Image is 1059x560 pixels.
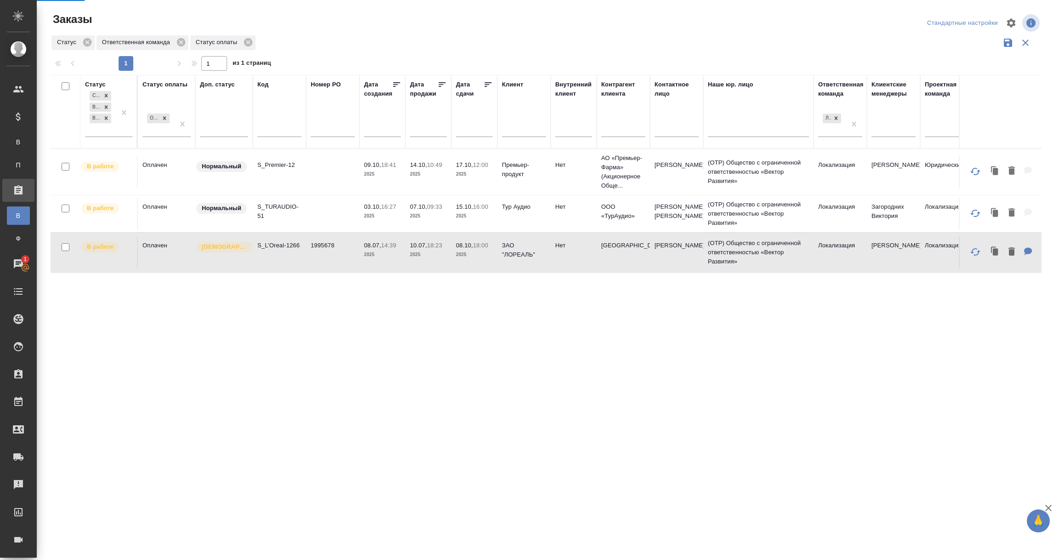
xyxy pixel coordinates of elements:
td: Локализация [814,156,867,188]
p: 2025 [456,170,493,179]
p: 2025 [410,170,447,179]
p: Нет [555,241,592,250]
p: 2025 [456,250,493,259]
div: Статус по умолчанию для стандартных заказов [195,202,248,215]
p: Нормальный [202,204,241,213]
div: Выставляет ПМ после принятия заказа от КМа [80,160,132,173]
div: Выполнен [90,103,101,112]
p: 17.10, [456,161,473,168]
td: Локализация [814,198,867,230]
p: ООО «ТурАудио» [601,202,645,221]
td: (OTP) Общество с ограниченной ответственностью «Вектор Развития» [703,195,814,232]
div: Статус по умолчанию для стандартных заказов [195,160,248,173]
button: Удалить [1004,243,1019,262]
span: В [11,137,25,147]
td: Оплачен [138,198,195,230]
div: Оплачен [147,114,159,123]
div: Выставляет ПМ после принятия заказа от КМа [80,241,132,253]
td: Оплачен [138,156,195,188]
p: 2025 [410,250,447,259]
p: 2025 [364,170,401,179]
div: Код [257,80,268,89]
div: Наше юр. лицо [708,80,753,89]
a: П [7,156,30,174]
div: Сдан без статистики [90,91,101,101]
p: 18:23 [427,242,442,249]
td: 1995678 [306,236,359,269]
p: 18:00 [473,242,488,249]
div: Номер PO [311,80,341,89]
button: Сохранить фильтры [999,34,1017,51]
div: split button [925,16,1000,30]
p: Тур Аудио [502,202,546,211]
a: 1 [2,252,34,275]
p: 14.10, [410,161,427,168]
td: Загородних Виктория [867,198,920,230]
button: Обновить [964,241,986,263]
p: 09:33 [427,203,442,210]
a: Ф [7,229,30,248]
td: Оплачен [138,236,195,269]
p: 10:49 [427,161,442,168]
span: 1 [18,255,32,264]
td: (OTP) Общество с ограниченной ответственностью «Вектор Развития» [703,154,814,190]
div: Дата сдачи [456,80,484,98]
td: Локализация [920,236,974,269]
p: 09.10, [364,161,381,168]
p: Нет [555,202,592,211]
p: Статус оплаты [196,38,240,47]
p: ЗАО "ЛОРЕАЛЬ" [502,241,546,259]
div: Ответственная команда [97,35,188,50]
div: Контактное лицо [655,80,699,98]
p: Нет [555,160,592,170]
td: [PERSON_NAME] [650,156,703,188]
span: из 1 страниц [233,57,271,71]
div: Дата продажи [410,80,438,98]
div: Клиент [502,80,523,89]
p: 07.10, [410,203,427,210]
p: Ответственная команда [102,38,173,47]
div: Дата создания [364,80,392,98]
p: 08.07, [364,242,381,249]
p: S_Premier-12 [257,160,302,170]
p: 14:39 [381,242,396,249]
td: Локализация [814,236,867,269]
p: 18:41 [381,161,396,168]
div: Сдан без статистики, Выполнен, В работе [89,90,112,102]
p: В работе [87,204,114,213]
td: [PERSON_NAME] [PERSON_NAME] [650,198,703,230]
p: S_TURAUDIO-51 [257,202,302,221]
p: АО «Премьер-Фарма» (Акционерное Обще... [601,154,645,190]
p: 10.07, [410,242,427,249]
button: Сбросить фильтры [1017,34,1034,51]
p: Статус [57,38,80,47]
p: 03.10, [364,203,381,210]
p: [DEMOGRAPHIC_DATA] [202,242,248,251]
p: 2025 [364,250,401,259]
p: [GEOGRAPHIC_DATA] [601,241,645,250]
div: Выставляется автоматически для первых 3 заказов нового контактного лица. Особое внимание [195,241,248,253]
div: Контрагент клиента [601,80,645,98]
div: Внутренний клиент [555,80,592,98]
p: 15.10, [456,203,473,210]
p: В работе [87,162,114,171]
p: S_L’Oreal-1266 [257,241,302,250]
span: В [11,211,25,220]
button: Клонировать [986,243,1004,262]
td: [PERSON_NAME] [867,156,920,188]
td: Локализация [920,198,974,230]
div: Клиентские менеджеры [871,80,916,98]
div: Статус оплаты [190,35,256,50]
button: Клонировать [986,204,1004,223]
div: Ответственная команда [818,80,864,98]
p: 12:00 [473,161,488,168]
td: Юридический [920,156,974,188]
button: Клонировать [986,162,1004,181]
div: Доп. статус [200,80,235,89]
div: Статус [51,35,95,50]
p: 2025 [410,211,447,221]
div: Сдан без статистики, Выполнен, В работе [89,102,112,113]
button: Обновить [964,202,986,224]
a: В [7,206,30,225]
span: П [11,160,25,170]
